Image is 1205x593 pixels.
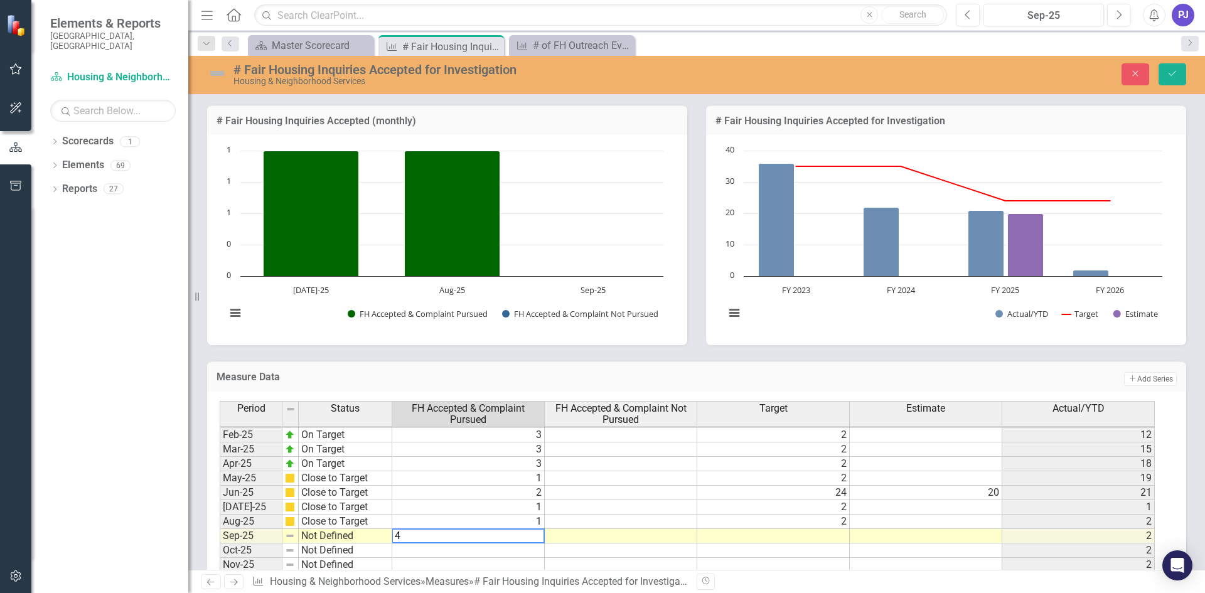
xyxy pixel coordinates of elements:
[719,144,1174,333] div: Chart. Highcharts interactive chart.
[983,4,1104,26] button: Sep-25
[697,471,850,486] td: 2
[299,471,392,486] td: Close to Target
[547,403,694,425] span: FH Accepted & Complaint Not Pursued
[285,430,295,440] img: zOikAAAAAElFTkSuQmCC
[395,403,542,425] span: FH Accepted & Complaint Pursued
[220,471,282,486] td: May-25
[697,515,850,529] td: 2
[899,9,926,19] span: Search
[285,516,295,526] img: cBAA0RP0Y6D5n+AAAAAElFTkSuQmCC
[1113,308,1158,319] button: Show Estimate
[220,428,282,442] td: Feb-25
[1002,457,1155,471] td: 18
[1162,550,1192,580] div: Open Intercom Messenger
[299,428,392,442] td: On Target
[881,6,944,24] button: Search
[251,38,370,53] a: Master Scorecard
[864,208,899,277] path: FY 2024, 22. Actual/YTD.
[299,529,392,543] td: Not Defined
[299,515,392,529] td: Close to Target
[110,160,131,171] div: 69
[233,77,756,86] div: Housing & Neighborhood Services
[299,500,392,515] td: Close to Target
[1002,428,1155,442] td: 12
[392,457,545,471] td: 3
[1002,529,1155,543] td: 2
[252,575,687,589] div: » »
[697,428,850,442] td: 2
[285,488,295,498] img: cBAA0RP0Y6D5n+AAAAAElFTkSuQmCC
[220,442,282,457] td: Mar-25
[1172,4,1194,26] button: PJ
[850,486,1002,500] td: 20
[227,269,231,280] text: 0
[581,284,606,296] text: Sep-25
[254,4,947,26] input: Search ClearPoint...
[402,39,501,55] div: # Fair Housing Inquiries Accepted for Investigation
[331,403,360,414] span: Status
[220,486,282,500] td: Jun-25
[299,442,392,457] td: On Target
[726,238,734,249] text: 10
[50,70,176,85] a: Housing & Neighborhood Services
[62,182,97,196] a: Reports
[62,158,104,173] a: Elements
[285,560,295,570] img: 8DAGhfEEPCf229AAAAAElFTkSuQmCC
[1096,284,1124,296] text: FY 2026
[104,184,124,195] div: 27
[392,442,545,457] td: 3
[1052,403,1105,414] span: Actual/YTD
[730,269,734,280] text: 0
[220,515,282,529] td: Aug-25
[299,558,392,572] td: Not Defined
[726,304,743,322] button: View chart menu, Chart
[220,500,282,515] td: [DATE]-25
[719,144,1169,333] svg: Interactive chart
[726,144,734,155] text: 40
[1002,486,1155,500] td: 21
[299,543,392,558] td: Not Defined
[1002,515,1155,529] td: 2
[991,284,1019,296] text: FY 2025
[220,529,282,543] td: Sep-25
[217,115,678,127] h3: # Fair Housing Inquiries Accepted (monthly)
[697,457,850,471] td: 2
[906,403,945,414] span: Estimate
[726,206,734,218] text: 20
[697,500,850,515] td: 2
[1073,270,1109,277] path: FY 2026, 2. Actual/YTD.
[293,284,329,296] text: [DATE]-25
[715,115,1177,127] h3: # Fair Housing Inquiries Accepted for Investigation
[264,151,594,277] g: FH Accepted & Complaint Pursued, bar series 1 of 2 with 3 bars.
[299,457,392,471] td: On Target
[207,63,227,83] img: Not Defined
[270,575,420,587] a: Housing & Neighborhood Services
[217,371,739,383] h3: Measure Data
[1002,558,1155,572] td: 2
[697,486,850,500] td: 24
[285,444,295,454] img: zOikAAAAAElFTkSuQmCC
[237,403,265,414] span: Period
[392,428,545,442] td: 3
[1002,471,1155,486] td: 19
[62,134,114,149] a: Scorecards
[697,442,850,457] td: 2
[1008,214,1044,277] path: FY 2025 , 20. Estimate.
[6,14,28,36] img: ClearPoint Strategy
[285,473,295,483] img: cBAA0RP0Y6D5n+AAAAAElFTkSuQmCC
[220,144,675,333] div: Chart. Highcharts interactive chart.
[220,543,282,558] td: Oct-25
[220,144,670,333] svg: Interactive chart
[392,486,545,500] td: 2
[502,308,658,319] button: Show FH Accepted & Complaint Not Pursued
[988,8,1100,23] div: Sep-25
[227,238,231,249] text: 0
[533,38,631,53] div: # of FH Outreach Events
[1002,500,1155,515] td: 1
[50,31,176,51] small: [GEOGRAPHIC_DATA], [GEOGRAPHIC_DATA]
[512,38,631,53] a: # of FH Outreach Events
[1002,442,1155,457] td: 15
[272,38,370,53] div: Master Scorecard
[50,100,176,122] input: Search Below...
